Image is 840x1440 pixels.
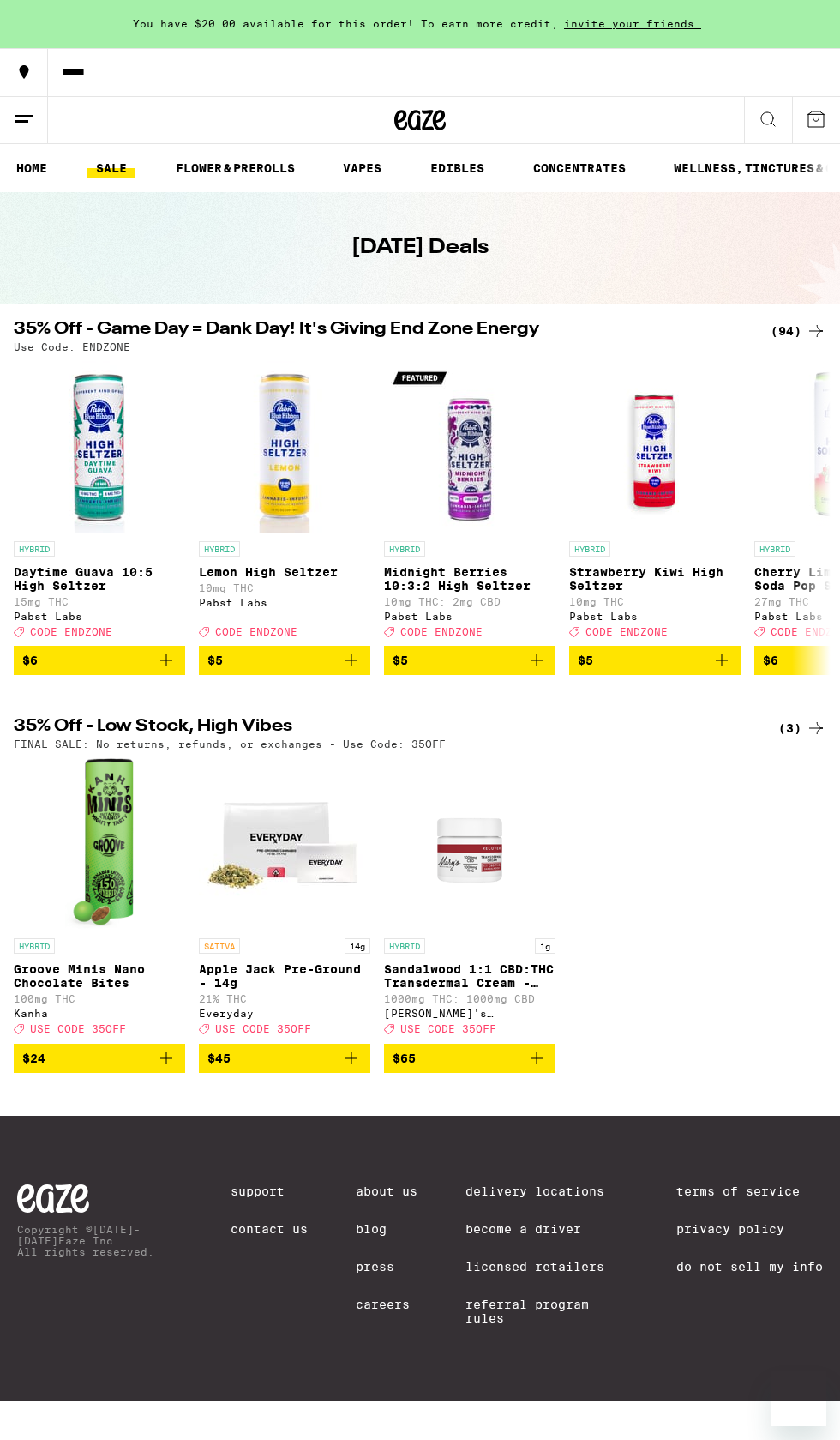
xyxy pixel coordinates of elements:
a: Contact Us [231,1222,308,1236]
p: HYBRID [384,938,425,954]
span: USE CODE 35OFF [215,1024,311,1035]
span: $45 [207,1051,231,1065]
a: VAPES [334,158,390,178]
a: Open page for Apple Jack Pre-Ground - 14g from Everyday [199,758,370,1043]
h1: [DATE] Deals [351,233,489,262]
a: Blog [356,1222,417,1236]
img: Pabst Labs - Daytime Guava 10:5 High Seltzer [14,361,185,533]
a: (94) [771,321,826,341]
span: $5 [578,654,593,667]
p: 14g [345,938,370,954]
p: Daytime Guava 10:5 High Seltzer [14,565,185,593]
a: Open page for Midnight Berries 10:3:2 High Seltzer from Pabst Labs [384,361,555,646]
p: SATIVA [199,938,240,954]
span: USE CODE 35OFF [400,1024,496,1035]
div: [PERSON_NAME]'s Medicinals [384,1008,555,1019]
span: $5 [207,654,223,667]
span: USE CODE 35OFF [30,1024,126,1035]
a: About Us [356,1184,417,1198]
a: Become a Driver [465,1222,628,1236]
a: Open page for Strawberry Kiwi High Seltzer from Pabst Labs [569,361,741,646]
img: Everyday - Apple Jack Pre-Ground - 14g [199,758,370,930]
span: CODE ENDZONE [30,626,112,637]
button: Add to bag [199,1044,370,1073]
a: Licensed Retailers [465,1260,628,1274]
span: $24 [22,1051,45,1065]
p: HYBRID [14,541,55,557]
p: 100mg THC [14,993,185,1004]
span: CODE ENDZONE [400,626,483,637]
a: Delivery Locations [465,1184,628,1198]
h2: 35% Off - Low Stock, High Vibes [14,718,742,738]
a: Careers [356,1298,417,1311]
a: SALE [87,158,135,178]
h2: 35% Off - Game Day = Dank Day! It's Giving End Zone Energy [14,321,742,341]
span: CODE ENDZONE [215,626,297,637]
img: Mary's Medicinals - Sandalwood 1:1 CBD:THC Transdermal Cream - 1000mg [384,758,555,930]
span: invite your friends. [558,18,707,29]
img: Pabst Labs - Strawberry Kiwi High Seltzer [569,361,741,533]
span: $6 [22,654,38,667]
p: Sandalwood 1:1 CBD:THC Transdermal Cream - 1000mg [384,962,555,990]
span: $6 [763,654,778,667]
p: 1g [535,938,555,954]
a: FLOWER & PREROLLS [167,158,303,178]
a: HOME [8,158,56,178]
a: CONCENTRATES [525,158,634,178]
img: Pabst Labs - Lemon High Seltzer [199,361,370,533]
button: Add to bag [199,646,370,675]
div: Pabst Labs [384,611,555,622]
p: Copyright © [DATE]-[DATE] Eaze Inc. All rights reserved. [17,1224,183,1257]
iframe: Button to launch messaging window [771,1371,826,1426]
button: Add to bag [14,646,185,675]
button: Add to bag [569,646,741,675]
a: Open page for Groove Minis Nano Chocolate Bites from Kanha [14,758,185,1043]
button: Add to bag [14,1044,185,1073]
button: Add to bag [384,646,555,675]
p: 10mg THC [569,596,741,607]
p: 15mg THC [14,596,185,607]
img: Pabst Labs - Midnight Berries 10:3:2 High Seltzer [384,361,555,533]
a: Open page for Lemon High Seltzer from Pabst Labs [199,361,370,646]
a: Open page for Sandalwood 1:1 CBD:THC Transdermal Cream - 1000mg from Mary's Medicinals [384,758,555,1043]
p: 21% THC [199,993,370,1004]
p: 1000mg THC: 1000mg CBD [384,993,555,1004]
a: Referral Program Rules [465,1298,628,1325]
a: Open page for Daytime Guava 10:5 High Seltzer from Pabst Labs [14,361,185,646]
p: Midnight Berries 10:3:2 High Seltzer [384,565,555,593]
a: (3) [778,718,826,738]
p: HYBRID [14,938,55,954]
p: HYBRID [569,541,610,557]
p: HYBRID [754,541,795,557]
div: Everyday [199,1008,370,1019]
p: Groove Minis Nano Chocolate Bites [14,962,185,990]
span: $65 [393,1051,416,1065]
p: 10mg THC: 2mg CBD [384,596,555,607]
p: Strawberry Kiwi High Seltzer [569,565,741,593]
div: Pabst Labs [14,611,185,622]
p: Lemon High Seltzer [199,565,370,579]
img: Kanha - Groove Minis Nano Chocolate Bites [65,758,134,930]
p: HYBRID [199,541,240,557]
p: Apple Jack Pre-Ground - 14g [199,962,370,990]
span: CODE ENDZONE [585,626,668,637]
div: Pabst Labs [569,611,741,622]
button: Add to bag [384,1044,555,1073]
div: Pabst Labs [199,597,370,608]
p: Use Code: ENDZONE [14,341,130,352]
span: $5 [393,654,408,667]
a: Press [356,1260,417,1274]
div: Kanha [14,1008,185,1019]
p: FINAL SALE: No returns, refunds, or exchanges - Use Code: 35OFF [14,738,446,750]
p: 10mg THC [199,582,370,593]
a: Support [231,1184,308,1198]
a: EDIBLES [422,158,493,178]
a: Do Not Sell My Info [676,1260,823,1274]
span: You have $20.00 available for this order! To earn more credit, [133,18,558,29]
a: Terms of Service [676,1184,823,1198]
p: HYBRID [384,541,425,557]
a: Privacy Policy [676,1222,823,1236]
